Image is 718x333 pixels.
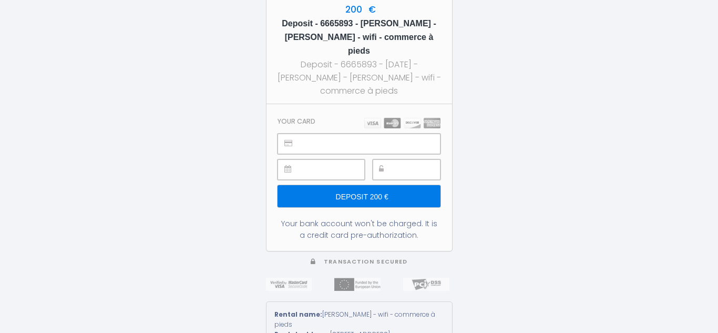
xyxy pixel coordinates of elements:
div: Your bank account won't be charged. It is a credit card pre-authorization. [278,218,440,241]
input: Deposit 200 € [278,185,440,207]
iframe: Secure payment input frame [396,160,440,179]
span: Transaction secured [324,258,407,266]
span: 200 € [343,3,376,16]
h3: Your card [278,117,315,125]
iframe: Secure payment input frame [301,134,439,154]
div: Deposit - 6665893 - [DATE] - [PERSON_NAME] - [PERSON_NAME] - wifi - commerce à pieds [276,58,443,97]
h5: Deposit - 6665893 - [PERSON_NAME] - [PERSON_NAME] - wifi - commerce à pieds [276,17,443,58]
strong: Rental name: [274,310,322,319]
iframe: Secure payment input frame [301,160,364,179]
div: [PERSON_NAME] - wifi - commerce à pieds [274,310,444,330]
img: carts.png [364,118,440,128]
